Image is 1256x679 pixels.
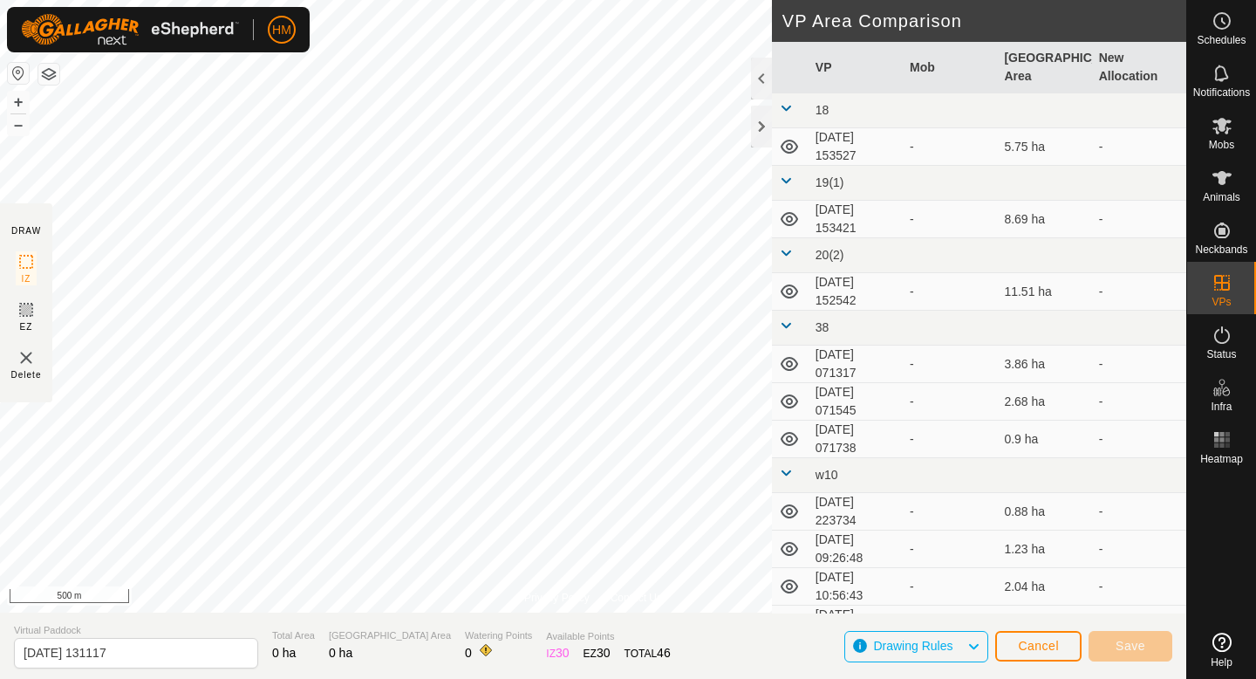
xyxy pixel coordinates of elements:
td: - [1092,273,1186,311]
div: - [910,355,990,374]
th: New Allocation [1092,42,1186,93]
span: 20(2) [816,248,844,262]
span: Status [1206,349,1236,360]
td: [DATE] 153421 [809,201,903,238]
span: Watering Points [465,628,532,643]
td: 8.69 ha [997,201,1091,238]
td: - [1092,201,1186,238]
div: - [910,503,990,521]
td: 3.86 ha [997,346,1091,383]
a: Help [1187,626,1256,675]
td: [DATE] 152542 [809,273,903,311]
td: 0.9 ha [997,421,1091,458]
span: 30 [556,646,570,660]
span: Neckbands [1195,244,1247,255]
button: Save [1089,631,1172,662]
span: EZ [20,320,33,333]
span: 0 [465,646,472,660]
button: Reset Map [8,63,29,84]
div: - [910,393,990,411]
span: VPs [1212,297,1231,307]
td: - [1092,606,1186,643]
span: Help [1211,657,1232,668]
span: 0 ha [272,646,296,660]
div: - [910,283,990,301]
h2: VP Area Comparison [782,10,1186,31]
img: Gallagher Logo [21,14,239,45]
span: Total Area [272,628,315,643]
span: Heatmap [1200,454,1243,464]
span: Schedules [1197,35,1246,45]
span: Notifications [1193,87,1250,98]
span: Virtual Paddock [14,623,258,638]
button: – [8,114,29,135]
span: Mobs [1209,140,1234,150]
td: [DATE] 071738 [809,421,903,458]
div: EZ [584,644,611,662]
a: Privacy Policy [524,590,590,606]
td: [DATE] 223734 [809,493,903,531]
span: IZ [22,272,31,285]
th: [GEOGRAPHIC_DATA] Area [997,42,1091,93]
td: - [1092,531,1186,568]
span: [GEOGRAPHIC_DATA] Area [329,628,451,643]
div: - [910,138,990,156]
td: 0.88 ha [997,493,1091,531]
span: 30 [597,646,611,660]
td: - [1092,346,1186,383]
div: - [910,210,990,229]
div: - [910,578,990,596]
td: [DATE] 071317 [809,346,903,383]
td: [DATE] 09:26:48 [809,531,903,568]
button: Map Layers [38,64,59,85]
td: - [1092,493,1186,531]
td: 1.23 ha [997,531,1091,568]
button: + [8,92,29,113]
td: [DATE] 153527 [809,128,903,166]
th: VP [809,42,903,93]
td: - [1092,383,1186,421]
span: w10 [816,468,838,482]
button: Cancel [995,631,1082,662]
td: 2.68 ha [997,383,1091,421]
td: - [1092,421,1186,458]
td: 5.75 ha [997,128,1091,166]
span: Available Points [546,629,670,644]
a: Contact Us [611,590,662,606]
img: VP [16,347,37,368]
div: TOTAL [625,644,671,662]
span: 46 [657,646,671,660]
td: [DATE] 071545 [809,383,903,421]
div: IZ [546,644,569,662]
span: Infra [1211,401,1232,412]
span: 18 [816,103,829,117]
td: 2.86 ha [997,606,1091,643]
div: DRAW [11,224,41,237]
td: [DATE] 17:11:15 [809,606,903,643]
span: Cancel [1018,639,1059,653]
td: [DATE] 10:56:43 [809,568,903,606]
td: - [1092,128,1186,166]
span: 0 ha [329,646,352,660]
td: 2.04 ha [997,568,1091,606]
td: 11.51 ha [997,273,1091,311]
span: Save [1116,639,1145,653]
span: 19(1) [816,175,844,189]
span: 38 [816,320,829,334]
span: Drawing Rules [873,639,952,653]
div: - [910,430,990,449]
th: Mob [903,42,997,93]
div: - [910,540,990,559]
span: Animals [1203,192,1240,202]
span: HM [272,21,291,39]
td: - [1092,568,1186,606]
span: Delete [11,368,42,381]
